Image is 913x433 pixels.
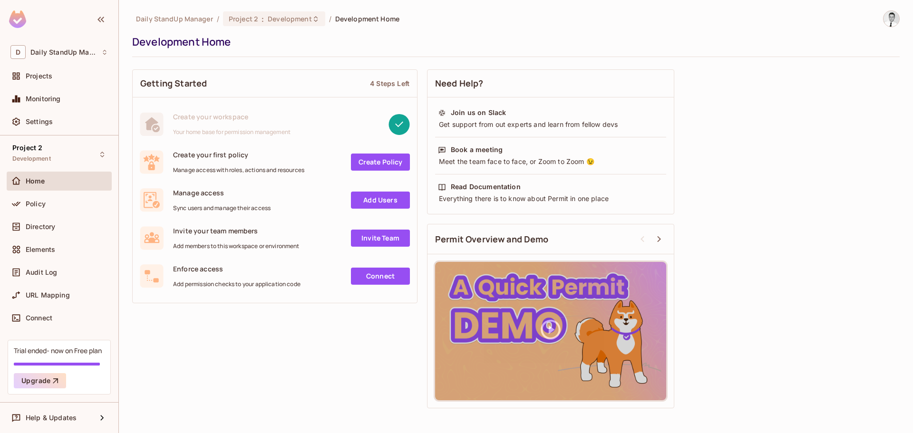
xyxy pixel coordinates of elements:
[173,188,271,197] span: Manage access
[370,79,409,88] div: 4 Steps Left
[351,192,410,209] a: Add Users
[173,204,271,212] span: Sync users and manage their access
[26,72,52,80] span: Projects
[26,95,61,103] span: Monitoring
[173,112,291,121] span: Create your workspace
[451,108,506,117] div: Join us on Slack
[140,77,207,89] span: Getting Started
[335,14,399,23] span: Development Home
[884,11,899,27] img: Goran Jovanovic
[351,268,410,285] a: Connect
[26,118,53,125] span: Settings
[173,150,304,159] span: Create your first policy
[173,128,291,136] span: Your home base for permission management
[351,154,410,171] a: Create Policy
[12,144,42,152] span: Project 2
[26,414,77,422] span: Help & Updates
[351,230,410,247] a: Invite Team
[26,177,45,185] span: Home
[217,14,219,23] li: /
[173,264,301,273] span: Enforce access
[12,155,51,163] span: Development
[451,145,503,154] div: Book a meeting
[435,77,484,89] span: Need Help?
[173,280,301,288] span: Add permission checks to your application code
[261,15,264,23] span: :
[26,291,70,299] span: URL Mapping
[26,223,55,231] span: Directory
[438,120,663,129] div: Get support from out experts and learn from fellow devs
[26,269,57,276] span: Audit Log
[132,35,895,49] div: Development Home
[30,48,97,56] span: Workspace: Daily StandUp Manager
[26,314,52,322] span: Connect
[435,233,549,245] span: Permit Overview and Demo
[173,166,304,174] span: Manage access with roles, actions and resources
[26,246,55,253] span: Elements
[438,157,663,166] div: Meet the team face to face, or Zoom to Zoom 😉
[229,14,258,23] span: Project 2
[451,182,521,192] div: Read Documentation
[329,14,331,23] li: /
[14,346,102,355] div: Trial ended- now on Free plan
[173,242,300,250] span: Add members to this workspace or environment
[136,14,213,23] span: the active workspace
[14,373,66,388] button: Upgrade
[9,10,26,28] img: SReyMgAAAABJRU5ErkJggg==
[438,194,663,203] div: Everything there is to know about Permit in one place
[10,45,26,59] span: D
[26,200,46,208] span: Policy
[173,226,300,235] span: Invite your team members
[268,14,311,23] span: Development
